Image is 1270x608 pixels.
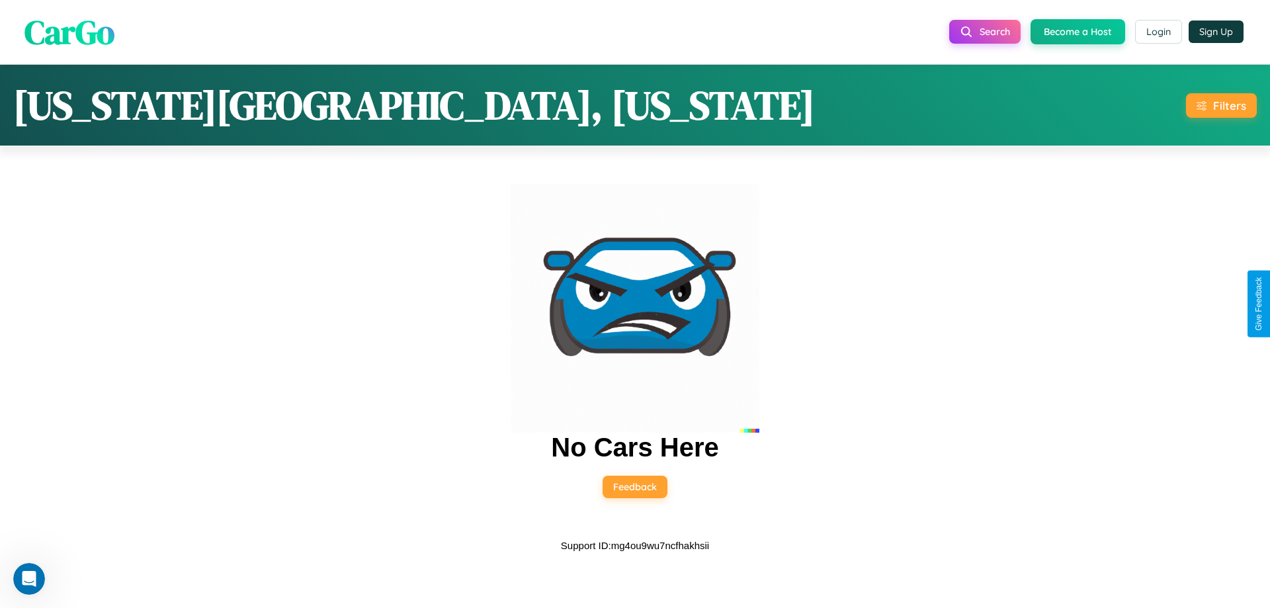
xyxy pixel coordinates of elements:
[1031,19,1125,44] button: Become a Host
[24,9,114,54] span: CarGo
[561,537,709,554] p: Support ID: mg4ou9wu7ncfhakhsii
[511,184,759,433] img: car
[1135,20,1182,44] button: Login
[1189,21,1244,43] button: Sign Up
[949,20,1021,44] button: Search
[13,78,815,132] h1: [US_STATE][GEOGRAPHIC_DATA], [US_STATE]
[1186,93,1257,118] button: Filters
[603,476,667,498] button: Feedback
[980,26,1010,38] span: Search
[1254,277,1263,331] div: Give Feedback
[1213,99,1246,112] div: Filters
[551,433,718,462] h2: No Cars Here
[13,563,45,595] iframe: Intercom live chat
